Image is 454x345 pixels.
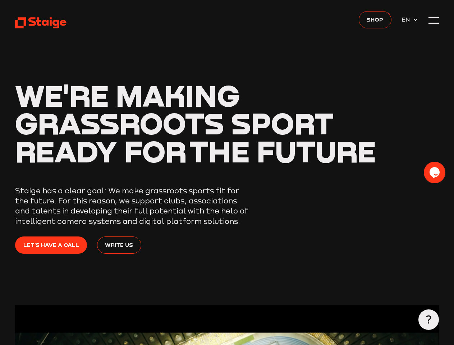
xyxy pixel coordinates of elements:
[359,11,391,28] a: Shop
[23,240,79,249] span: Let's have a call
[367,15,383,24] span: Shop
[424,162,447,183] iframe: chat widget
[15,78,376,169] span: We're making grassroots sport ready for the future
[15,236,87,254] a: Let's have a call
[105,240,133,249] span: Write us
[97,236,141,254] a: Write us
[402,15,413,24] span: EN
[15,186,249,226] p: Staige has a clear goal: We make grassroots sports fit for the future. For this reason, we suppor...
